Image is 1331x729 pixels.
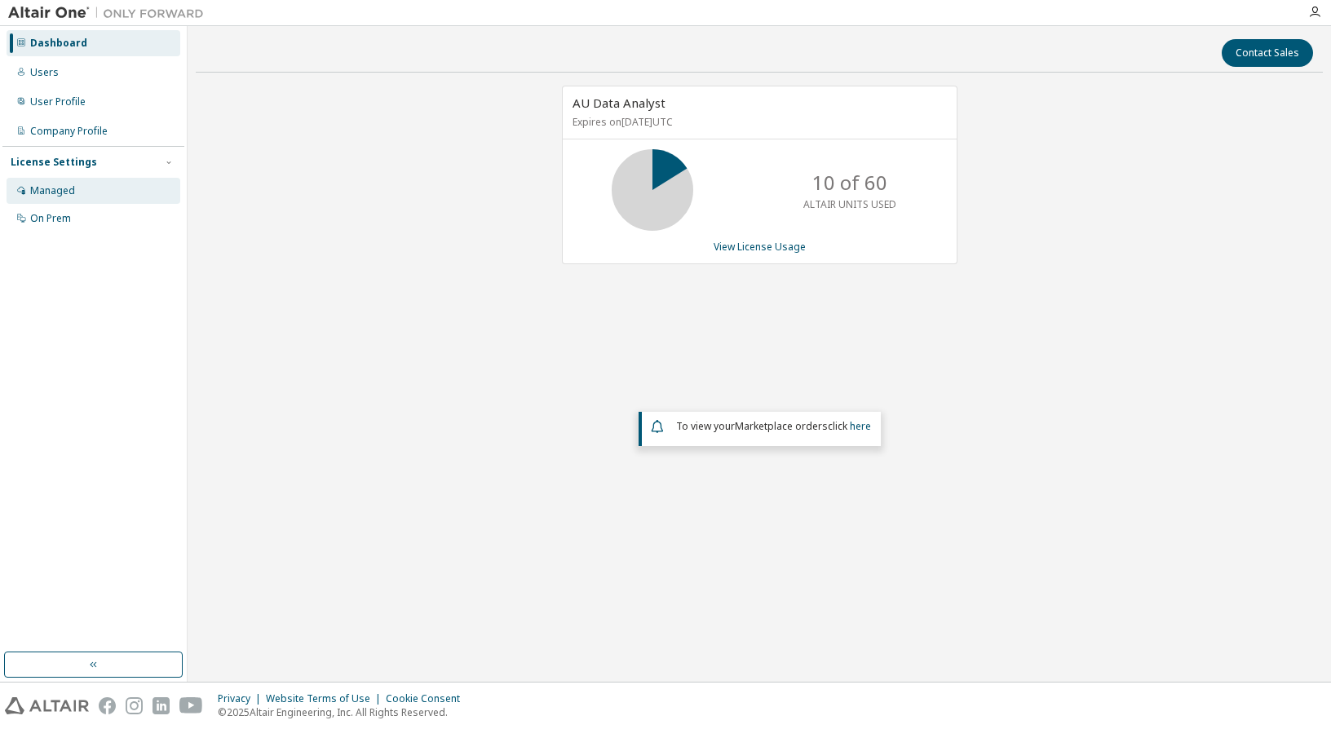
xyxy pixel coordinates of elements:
img: instagram.svg [126,697,143,714]
div: License Settings [11,156,97,169]
span: AU Data Analyst [573,95,665,111]
div: On Prem [30,212,71,225]
div: Dashboard [30,37,87,50]
div: Website Terms of Use [266,692,386,705]
p: Expires on [DATE] UTC [573,115,943,129]
img: Altair One [8,5,212,21]
p: © 2025 Altair Engineering, Inc. All Rights Reserved. [218,705,470,719]
div: Privacy [218,692,266,705]
div: Managed [30,184,75,197]
div: Cookie Consent [386,692,470,705]
span: To view your click [676,419,871,433]
img: linkedin.svg [153,697,170,714]
div: Company Profile [30,125,108,138]
button: Contact Sales [1222,39,1313,67]
p: ALTAIR UNITS USED [803,197,896,211]
p: 10 of 60 [812,169,887,197]
a: View License Usage [714,240,806,254]
img: altair_logo.svg [5,697,89,714]
em: Marketplace orders [735,419,828,433]
div: User Profile [30,95,86,108]
img: facebook.svg [99,697,116,714]
div: Users [30,66,59,79]
a: here [850,419,871,433]
img: youtube.svg [179,697,203,714]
